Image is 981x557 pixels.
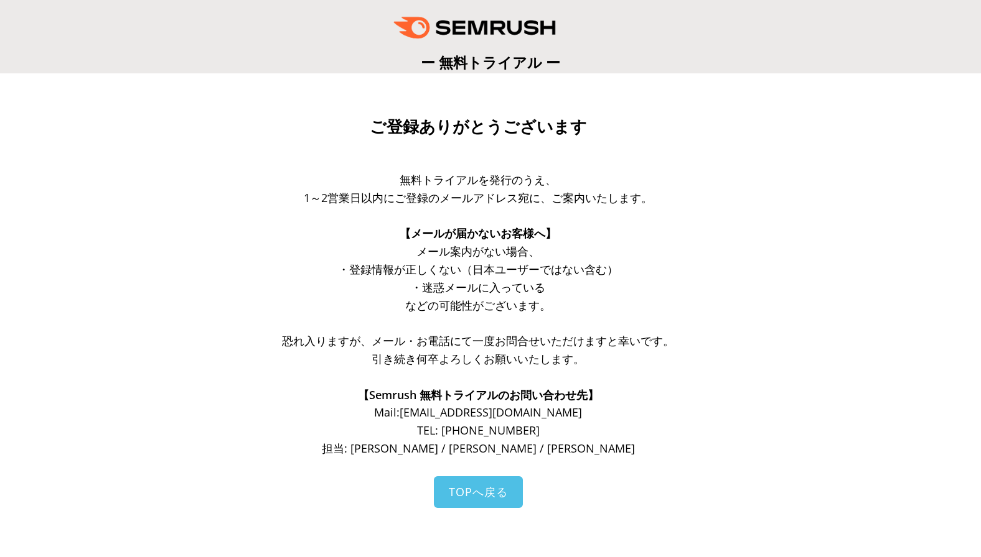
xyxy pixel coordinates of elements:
span: メール案内がない場合、 [416,244,540,259]
span: 引き続き何卒よろしくお願いいたします。 [372,351,584,366]
span: TEL: [PHONE_NUMBER] [417,423,540,438]
span: TOPへ戻る [449,484,508,499]
span: 【メールが届かないお客様へ】 [400,226,556,241]
span: 担当: [PERSON_NAME] / [PERSON_NAME] / [PERSON_NAME] [322,441,635,456]
span: Mail: [EMAIL_ADDRESS][DOMAIN_NAME] [374,405,582,420]
span: 無料トライアルを発行のうえ、 [400,172,556,187]
span: 【Semrush 無料トライアルのお問い合わせ先】 [358,387,599,402]
a: TOPへ戻る [434,476,523,508]
span: ・迷惑メールに入っている [411,280,545,295]
span: 恐れ入りますが、メール・お電話にて一度お問合せいただけますと幸いです。 [282,333,674,348]
span: ー 無料トライアル ー [421,52,560,72]
span: ご登録ありがとうございます [370,117,587,136]
span: 1～2営業日以内にご登録のメールアドレス宛に、ご案内いたします。 [304,190,652,205]
span: などの可能性がございます。 [405,298,551,313]
span: ・登録情報が正しくない（日本ユーザーではない含む） [338,262,618,277]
